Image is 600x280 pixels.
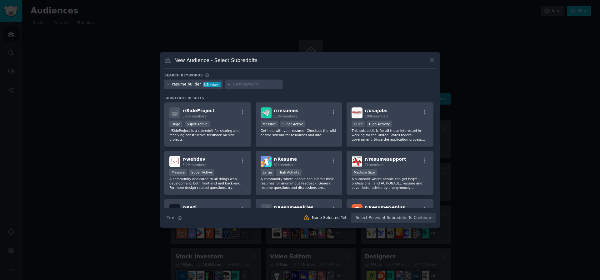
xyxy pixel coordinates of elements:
[203,82,221,87] div: 6.5 / day
[274,163,295,167] span: 67k members
[261,128,337,137] p: Get help with your resume! Checkout the wiki and/or sidebar for resources and info!
[182,108,215,113] span: r/ SideProject
[352,156,362,167] img: resumesupport
[182,163,206,167] span: 3.1M members
[274,108,298,113] span: r/ resumes
[365,205,405,210] span: r/ ResumeGenius
[164,96,204,100] span: Subreddit Results
[169,204,180,215] img: Rezi
[185,121,210,127] div: Super Active
[182,205,197,210] span: r/ Rezi
[182,157,205,162] span: r/ webdev
[169,177,246,190] p: A community dedicated to all things web development: both front-end and back-end. For more design...
[164,73,203,77] h3: Search keywords
[274,157,297,162] span: r/ Resume
[367,121,392,127] div: High Activity
[365,108,387,113] span: r/ usajobs
[280,121,306,127] div: Super Active
[352,204,362,215] img: ResumeGenius
[261,156,272,167] img: Resume
[274,114,297,118] span: 1.2M members
[312,215,347,221] div: None Selected Yet
[365,157,406,162] span: r/ resumesupport
[352,121,365,127] div: Huge
[182,114,206,118] span: 507k members
[174,57,257,64] h3: New Audience - Select Subreddits
[206,96,211,100] span: 23
[261,177,337,190] p: A community where people can submit their resumes for anonymous feedback. General resume question...
[169,169,187,176] div: Massive
[172,82,201,87] div: resume builder
[164,212,184,223] button: Tips
[274,205,313,210] span: r/ ResumeFairies
[365,114,388,118] span: 189k members
[169,121,182,127] div: Huge
[365,163,384,167] span: 7k members
[352,128,428,142] p: This subreddit is for all those interested in working for the United States federal government. S...
[352,169,377,176] div: Medium Size
[352,107,362,118] img: usajobs
[352,177,428,190] p: A subreddit where people can get helpful, professional, and ACTIONABLE resume and cover letter ad...
[261,169,274,176] div: Large
[167,215,175,221] span: Tips
[276,169,302,176] div: High Activity
[233,82,280,87] input: New Keyword
[169,156,180,167] img: webdev
[169,128,246,142] p: r/SideProject is a subreddit for sharing and receiving constructive feedback on side projects.
[261,121,278,127] div: Massive
[189,169,214,176] div: Super Active
[261,107,272,118] img: resumes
